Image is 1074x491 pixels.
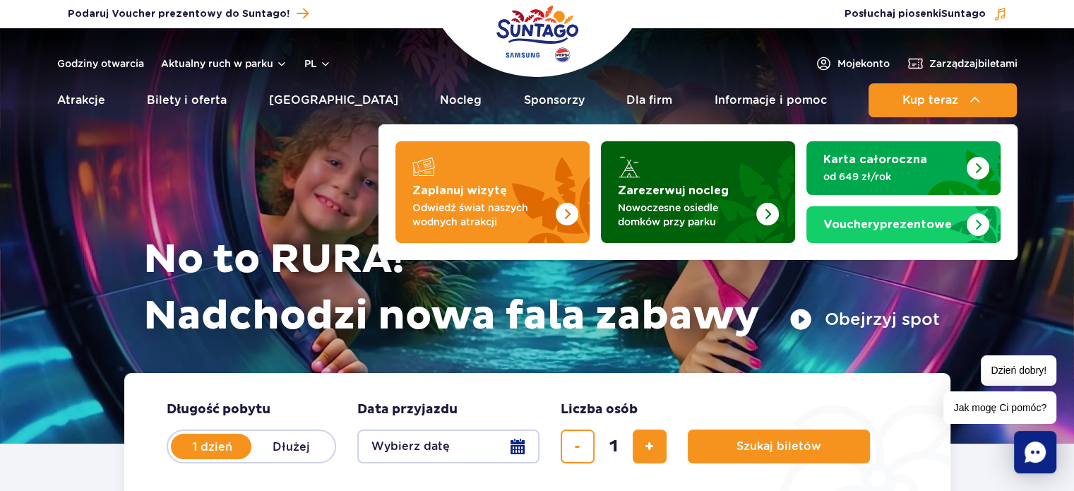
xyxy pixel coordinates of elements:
[789,308,940,331] button: Obejrzyj spot
[161,58,287,69] button: Aktualny ruch w parku
[269,83,398,117] a: [GEOGRAPHIC_DATA]
[869,83,1017,117] button: Kup teraz
[440,83,482,117] a: Nocleg
[626,83,672,117] a: Dla firm
[68,4,309,23] a: Podaruj Voucher prezentowy do Suntago!
[601,141,795,243] a: Zarezerwuj nocleg
[57,57,144,71] a: Godziny otwarcia
[147,83,227,117] a: Bilety i oferta
[395,141,590,243] a: Zaplanuj wizytę
[524,83,585,117] a: Sponsorzy
[815,55,890,72] a: Mojekonto
[143,232,940,345] h1: No to RURA! Nadchodzi nowa fala zabawy
[981,355,1056,386] span: Dzień dobry!
[907,55,1018,72] a: Zarządzajbiletami
[941,9,986,19] span: Suntago
[1014,431,1056,473] div: Chat
[251,432,332,461] label: Dłużej
[715,83,827,117] a: Informacje i pomoc
[823,154,927,165] strong: Karta całoroczna
[561,401,638,418] span: Liczba osób
[357,430,539,463] button: Wybierz datę
[304,57,331,71] button: pl
[618,185,729,196] strong: Zarezerwuj nocleg
[845,7,1007,21] button: Posłuchaj piosenkiSuntago
[823,170,961,184] p: od 649 zł/rok
[167,401,270,418] span: Długość pobytu
[597,430,631,463] input: liczba biletów
[929,57,1018,71] span: Zarządzaj biletami
[412,201,550,229] p: Odwiedź świat naszych wodnych atrakcji
[736,440,821,453] span: Szukaj biletów
[902,94,958,107] span: Kup teraz
[561,430,595,463] button: usuń bilet
[633,430,667,463] button: dodaj bilet
[172,432,253,461] label: 1 dzień
[357,401,458,418] span: Data przyjazdu
[823,219,952,230] strong: prezentowe
[806,206,1001,243] a: Vouchery prezentowe
[806,141,1001,195] a: Karta całoroczna
[68,7,290,21] span: Podaruj Voucher prezentowy do Suntago!
[688,430,870,463] button: Szukaj biletów
[618,201,756,229] p: Nowoczesne osiedle domków przy parku
[943,391,1056,424] span: Jak mogę Ci pomóc?
[412,185,507,196] strong: Zaplanuj wizytę
[837,57,890,71] span: Moje konto
[845,7,986,21] span: Posłuchaj piosenki
[823,219,880,230] span: Vouchery
[57,83,105,117] a: Atrakcje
